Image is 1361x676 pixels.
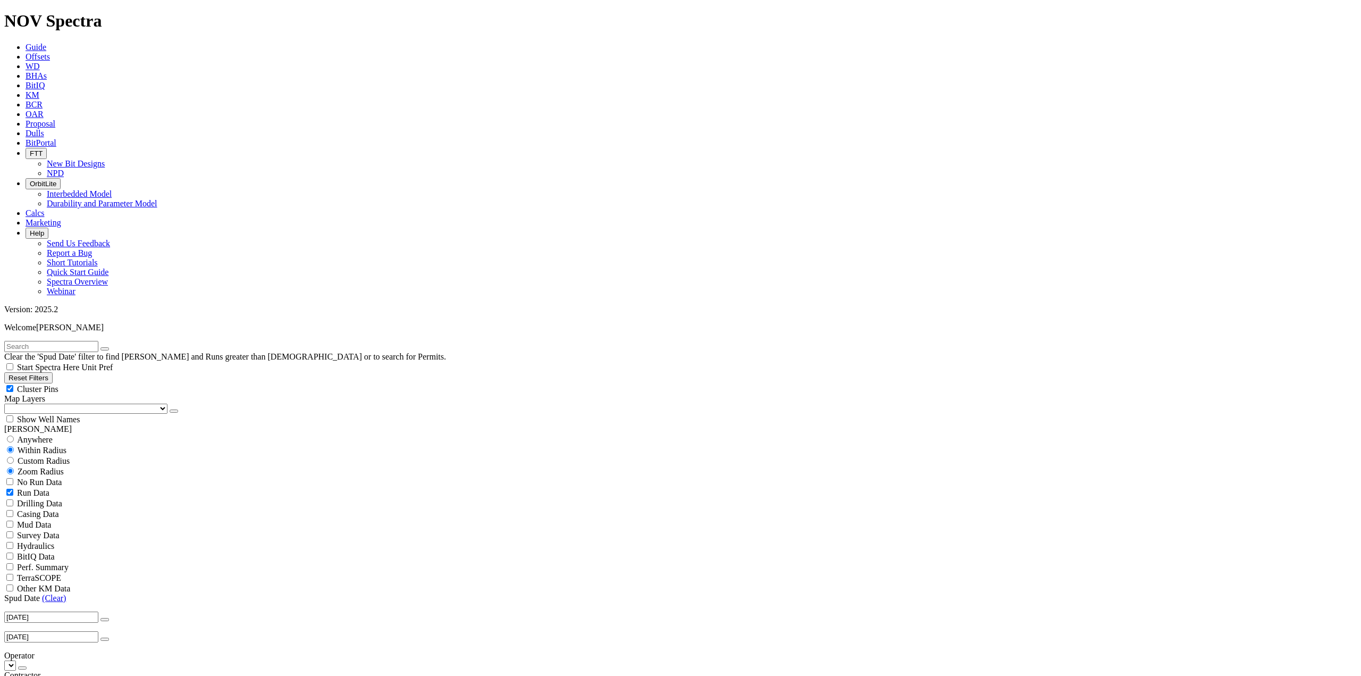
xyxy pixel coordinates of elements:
a: Calcs [26,208,45,218]
span: No Run Data [17,478,62,487]
span: BitIQ Data [17,552,55,561]
span: Spud Date [4,594,40,603]
span: Map Layers [4,394,45,403]
span: Other KM Data [17,584,70,593]
a: Quick Start Guide [47,268,108,277]
button: FTT [26,148,47,159]
span: OrbitLite [30,180,56,188]
span: Zoom Radius [18,467,64,476]
button: OrbitLite [26,178,61,189]
span: [PERSON_NAME] [36,323,104,332]
a: Short Tutorials [47,258,98,267]
a: BCR [26,100,43,109]
span: Show Well Names [17,415,80,424]
filter-controls-checkbox: TerraSCOPE Data [4,572,1357,583]
button: Help [26,228,48,239]
span: Survey Data [17,531,60,540]
a: BHAs [26,71,47,80]
a: Spectra Overview [47,277,108,286]
span: Mud Data [17,520,51,529]
a: Webinar [47,287,75,296]
span: Perf. Summary [17,563,69,572]
a: Interbedded Model [47,189,112,198]
filter-controls-checkbox: TerraSCOPE Data [4,583,1357,594]
span: Casing Data [17,510,59,519]
a: Offsets [26,52,50,61]
a: Send Us Feedback [47,239,110,248]
span: Cluster Pins [17,385,58,394]
span: Clear the 'Spud Date' filter to find [PERSON_NAME] and Runs greater than [DEMOGRAPHIC_DATA] or to... [4,352,446,361]
div: Version: 2025.2 [4,305,1357,314]
input: Start Spectra Here [6,363,13,370]
button: Reset Filters [4,372,53,383]
span: Hydraulics [17,541,54,550]
div: [PERSON_NAME] [4,424,1357,434]
a: Marketing [26,218,61,227]
filter-controls-checkbox: Performance Summary [4,562,1357,572]
input: Before [4,631,98,642]
span: Operator [4,651,35,660]
a: Guide [26,43,46,52]
span: Within Radius [18,446,66,455]
span: Custom Radius [18,456,70,465]
span: Unit Pref [81,363,113,372]
span: Start Spectra Here [17,363,79,372]
input: Search [4,341,98,352]
a: Proposal [26,119,55,128]
a: Dulls [26,129,44,138]
h1: NOV Spectra [4,11,1357,31]
span: TerraSCOPE [17,573,61,582]
a: WD [26,62,40,71]
a: BitPortal [26,138,56,147]
filter-controls-checkbox: Hydraulics Analysis [4,540,1357,551]
span: Drilling Data [17,499,62,508]
span: FTT [30,149,43,157]
a: NPD [47,169,64,178]
a: New Bit Designs [47,159,105,168]
a: BitIQ [26,81,45,90]
span: Anywhere [17,435,53,444]
span: Help [30,229,44,237]
a: OAR [26,110,44,119]
a: KM [26,90,39,99]
span: Run Data [17,488,49,497]
a: Report a Bug [47,248,92,257]
p: Welcome [4,323,1357,332]
a: Durability and Parameter Model [47,199,157,208]
a: (Clear) [42,594,66,603]
input: After [4,612,98,623]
